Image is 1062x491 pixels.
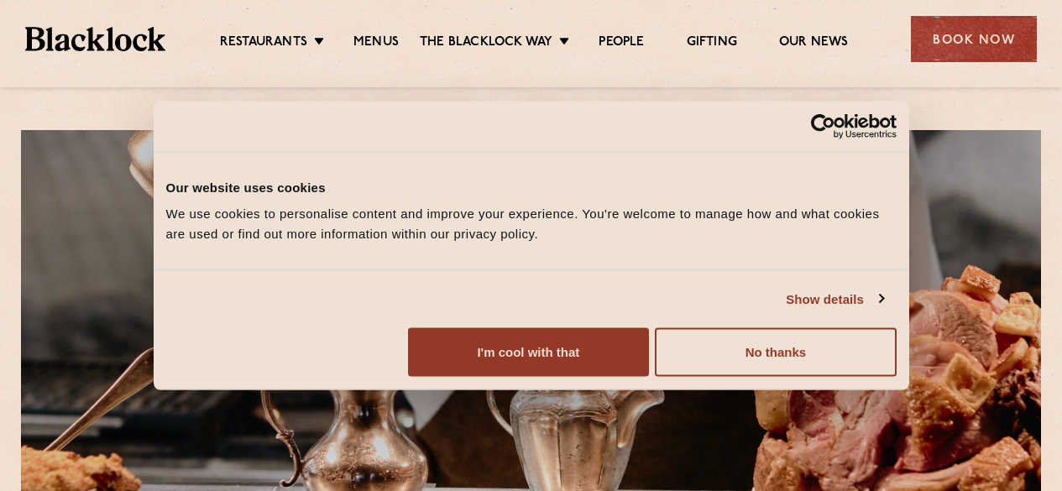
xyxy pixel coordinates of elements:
button: I'm cool with that [408,328,649,377]
a: Gifting [687,34,737,53]
img: BL_Textured_Logo-footer-cropped.svg [25,27,165,50]
div: We use cookies to personalise content and improve your experience. You're welcome to manage how a... [166,204,897,244]
button: No thanks [655,328,896,377]
a: Show details [786,289,883,309]
a: The Blacklock Way [420,34,552,53]
a: Our News [779,34,849,53]
a: People [599,34,644,53]
div: Book Now [911,16,1037,62]
a: Restaurants [220,34,307,53]
a: Usercentrics Cookiebot - opens in a new window [750,113,897,138]
div: Our website uses cookies [166,177,897,197]
a: Menus [353,34,399,53]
